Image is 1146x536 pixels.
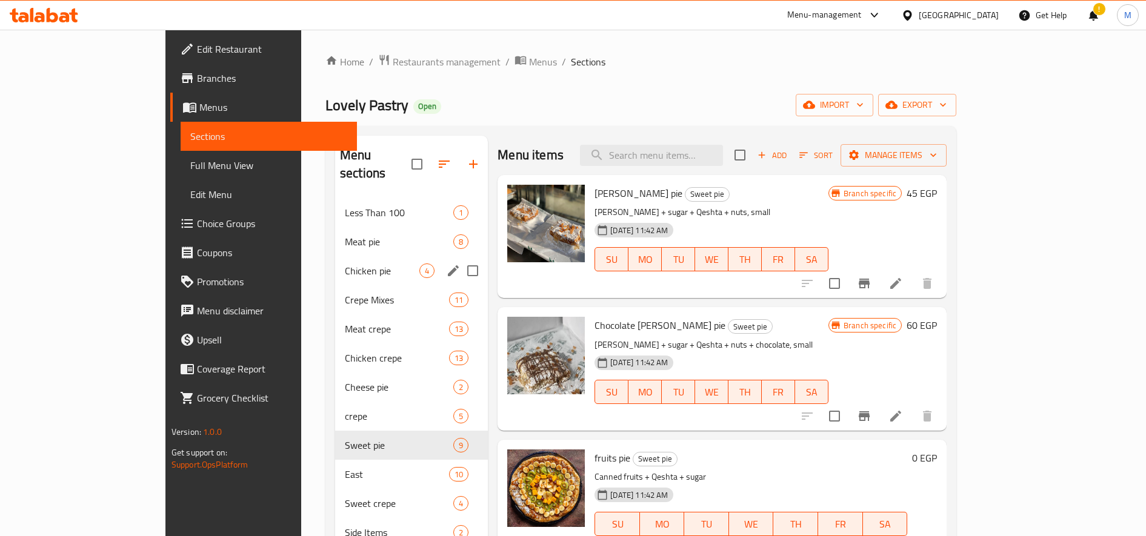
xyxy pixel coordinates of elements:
[335,198,488,227] div: Less Than 1001
[450,323,468,335] span: 13
[190,129,347,144] span: Sections
[595,337,828,352] p: [PERSON_NAME] + sugar + Qeshta + nuts + chocolate, small
[605,357,673,368] span: [DATE] 11:42 AM
[773,512,818,536] button: TH
[800,251,824,268] span: SA
[595,184,682,202] span: [PERSON_NAME] pie
[190,158,347,173] span: Full Menu View
[640,512,685,536] button: MO
[335,343,488,372] div: Chicken crepe13
[454,440,468,451] span: 9
[878,94,956,116] button: export
[888,276,903,291] a: Edit menu item
[645,515,680,533] span: MO
[170,383,357,412] a: Grocery Checklist
[667,383,690,401] span: TU
[345,496,453,511] span: Sweet crepe
[507,449,585,527] img: fruits pie
[605,225,673,236] span: [DATE] 11:42 AM
[795,380,828,404] button: SA
[633,452,677,466] span: Sweet pie
[419,263,435,278] div: items
[325,91,408,119] span: Lovely Pastry
[498,146,564,164] h2: Menu items
[868,515,903,533] span: SA
[172,445,227,460] span: Get support on:
[689,515,724,533] span: TU
[605,489,673,501] span: [DATE] 11:42 AM
[190,187,347,202] span: Edit Menu
[335,489,488,518] div: Sweet crepe4
[662,247,695,271] button: TU
[907,317,937,334] h6: 60 EGP
[753,146,791,165] button: Add
[335,256,488,285] div: Chicken pie4edit
[444,262,462,280] button: edit
[888,98,947,113] span: export
[199,100,347,114] span: Menus
[450,294,468,306] span: 11
[335,431,488,460] div: Sweet pie9
[197,362,347,376] span: Coverage Report
[335,227,488,256] div: Meat pie8
[345,205,453,220] span: Less Than 100
[345,467,449,481] span: East
[454,382,468,393] span: 2
[787,8,862,22] div: Menu-management
[595,380,628,404] button: SU
[571,55,605,69] span: Sections
[170,238,357,267] a: Coupons
[197,274,347,289] span: Promotions
[449,467,468,481] div: items
[170,296,357,325] a: Menu disclaimer
[369,55,373,69] li: /
[822,403,847,429] span: Select to update
[907,185,937,202] h6: 45 EGP
[203,424,222,440] span: 1.0.0
[1124,8,1131,22] span: M
[800,383,824,401] span: SA
[450,469,468,480] span: 10
[733,251,757,268] span: TH
[170,64,357,93] a: Branches
[197,245,347,260] span: Coupons
[795,247,828,271] button: SA
[197,42,347,56] span: Edit Restaurant
[778,515,813,533] span: TH
[728,320,772,334] span: Sweet pie
[453,496,468,511] div: items
[733,383,757,401] span: TH
[345,409,453,423] span: crepe
[345,438,453,452] span: Sweet pie
[727,142,753,168] span: Select section
[507,185,585,262] img: Golash pie
[345,234,453,249] span: Meat pie
[823,515,858,533] span: FR
[796,94,873,116] button: import
[595,512,639,536] button: SU
[454,498,468,509] span: 4
[728,380,762,404] button: TH
[667,251,690,268] span: TU
[453,234,468,249] div: items
[529,55,557,69] span: Menus
[181,122,357,151] a: Sections
[600,251,624,268] span: SU
[700,251,724,268] span: WE
[633,452,678,466] div: Sweet pie
[453,380,468,394] div: items
[453,205,468,220] div: items
[170,209,357,238] a: Choice Groups
[378,54,501,70] a: Restaurants management
[453,409,468,423] div: items
[850,269,879,298] button: Branch-specific-item
[430,150,459,179] span: Sort sections
[684,512,729,536] button: TU
[197,303,347,318] span: Menu disclaimer
[756,148,788,162] span: Add
[345,293,449,307] span: Crepe Mixes
[628,380,662,404] button: MO
[170,35,357,64] a: Edit Restaurant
